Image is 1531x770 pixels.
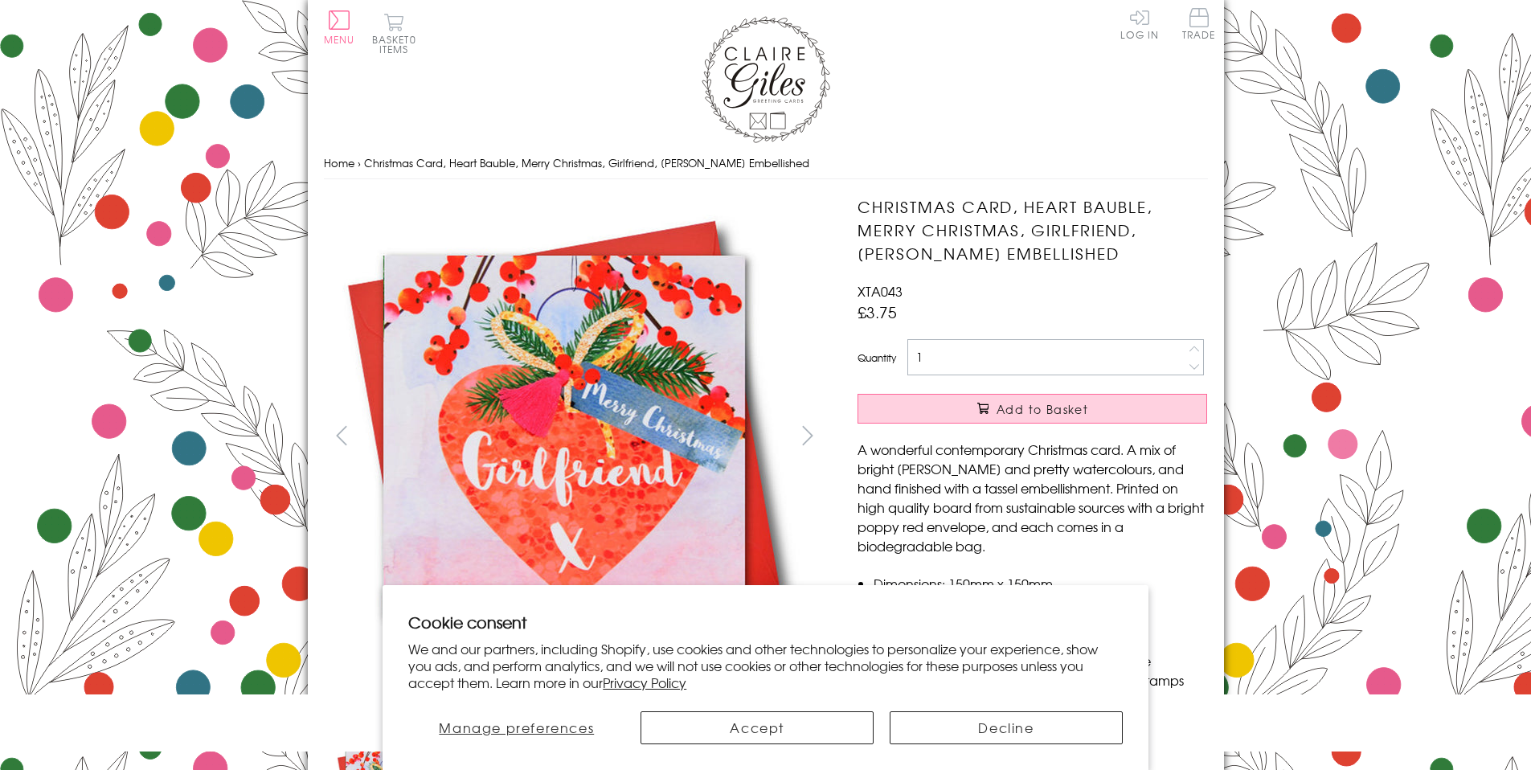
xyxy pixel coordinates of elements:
[408,611,1123,633] h2: Cookie consent
[702,16,830,143] img: Claire Giles Greetings Cards
[324,10,355,44] button: Menu
[858,394,1207,424] button: Add to Basket
[858,440,1207,555] p: A wonderful contemporary Christmas card. A mix of bright [PERSON_NAME] and pretty watercolours, a...
[324,147,1208,180] nav: breadcrumbs
[890,711,1123,744] button: Decline
[997,401,1088,417] span: Add to Basket
[324,155,354,170] a: Home
[324,417,360,453] button: prev
[874,574,1207,593] li: Dimensions: 150mm x 150mm
[858,281,903,301] span: XTA043
[323,195,805,677] img: Christmas Card, Heart Bauble, Merry Christmas, Girlfriend, Tassel Embellished
[603,673,686,692] a: Privacy Policy
[439,718,594,737] span: Manage preferences
[364,155,809,170] span: Christmas Card, Heart Bauble, Merry Christmas, Girlfriend, [PERSON_NAME] Embellished
[858,195,1207,264] h1: Christmas Card, Heart Bauble, Merry Christmas, Girlfriend, [PERSON_NAME] Embellished
[1182,8,1216,39] span: Trade
[858,350,896,365] label: Quantity
[825,195,1308,678] img: Christmas Card, Heart Bauble, Merry Christmas, Girlfriend, Tassel Embellished
[408,641,1123,690] p: We and our partners, including Shopify, use cookies and other technologies to personalize your ex...
[324,32,355,47] span: Menu
[372,13,416,54] button: Basket0 items
[379,32,416,56] span: 0 items
[408,711,624,744] button: Manage preferences
[1182,8,1216,43] a: Trade
[789,417,825,453] button: next
[858,301,897,323] span: £3.75
[641,711,874,744] button: Accept
[1120,8,1159,39] a: Log In
[358,155,361,170] span: ›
